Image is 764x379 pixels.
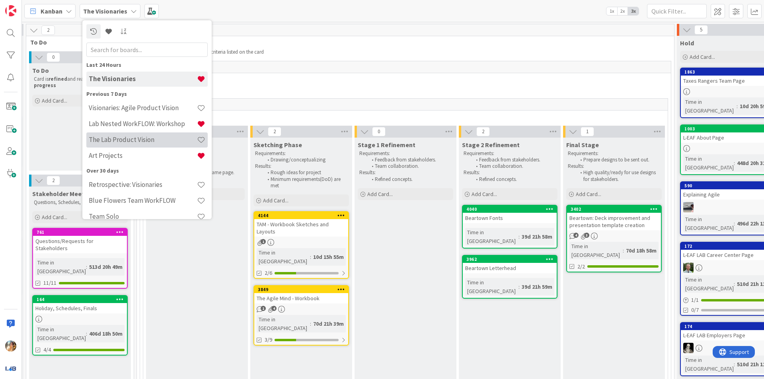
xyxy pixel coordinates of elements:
[367,176,452,183] li: Refined concepts.
[17,1,36,11] span: Support
[141,38,664,46] span: In progress
[518,282,520,291] span: :
[683,97,737,115] div: Time in [GEOGRAPHIC_DATA]
[568,150,660,157] p: Requirements:
[30,38,124,46] span: To Do
[41,6,62,16] span: Kanban
[89,120,197,128] h4: Lab Nested WorkFLOW: Workshop
[89,196,197,204] h4: Blue Flowers Team WorkFLOW
[683,356,734,373] div: Time in [GEOGRAPHIC_DATA]
[691,306,699,314] span: 0/7
[144,86,658,92] p: High Priority Task(s)
[628,7,639,15] span: 3x
[35,325,86,342] div: Time in [GEOGRAPHIC_DATA]
[518,232,520,241] span: :
[464,150,556,157] p: Requirements:
[367,163,452,169] li: Team collaboration.
[465,278,518,295] div: Time in [GEOGRAPHIC_DATA]
[254,286,348,303] div: 3849The Agile Mind - Workbook
[372,127,386,136] span: 0
[33,229,127,253] div: 761Questions/Requests for Stakeholders
[86,329,87,338] span: :
[683,262,694,273] img: SH
[683,343,694,353] img: WS
[258,287,348,292] div: 3849
[367,190,393,198] span: Add Card...
[462,205,557,249] a: 4040Beartown FontsTime in [GEOGRAPHIC_DATA]:39d 21h 58m
[147,113,658,121] span: In progress
[257,315,310,332] div: Time in [GEOGRAPHIC_DATA]
[567,206,661,230] div: 3402Beartown: Deck improvement and presentation template creation
[737,102,738,111] span: :
[265,336,272,344] span: 3/9
[268,127,281,136] span: 2
[5,5,16,16] img: Visit kanbanzone.com
[263,176,348,189] li: Minimum requirements(DoD) are met
[584,233,589,238] span: 3
[254,219,348,237] div: TAM - Workbook Sketches and Layouts
[358,141,415,149] span: Stage 1 Refinement
[47,52,60,62] span: 0
[258,213,348,218] div: 4144
[32,228,128,289] a: 761Questions/Requests for StakeholdersTime in [GEOGRAPHIC_DATA]:513d 20h 49m11/11
[465,228,518,245] div: Time in [GEOGRAPHIC_DATA]
[576,190,601,198] span: Add Card...
[261,306,266,311] span: 1
[271,306,277,311] span: 4
[49,76,67,82] strong: refined
[32,190,97,198] span: Stakeholder Meetings
[683,275,734,293] div: Time in [GEOGRAPHIC_DATA]
[581,127,594,136] span: 1
[255,163,347,169] p: Results:
[567,206,661,213] div: 3402
[89,181,197,189] h4: Retrospective: Visionaries
[34,199,126,206] p: Questions, Schedules, and Demos
[683,202,694,212] img: jB
[34,76,107,89] strong: in progress
[310,319,311,328] span: :
[623,246,624,255] span: :
[263,197,288,204] span: Add Card...
[253,141,302,149] span: Sketching Phase
[310,253,311,261] span: :
[472,190,497,198] span: Add Card...
[734,159,735,167] span: :
[734,280,735,288] span: :
[734,219,735,228] span: :
[691,296,699,304] span: 1 / 1
[680,39,694,47] span: Hold
[567,213,661,230] div: Beartown: Deck improvement and presentation template creation
[466,257,557,262] div: 3962
[33,303,127,313] div: Holiday, Schedules, Finals
[647,4,707,18] input: Quick Filter...
[464,169,556,176] p: Results:
[261,239,266,244] span: 1
[568,163,660,169] p: Results:
[254,212,348,237] div: 4144TAM - Workbook Sketches and Layouts
[5,340,16,352] img: JF
[683,154,734,172] div: Time in [GEOGRAPHIC_DATA]
[265,269,272,277] span: 2/6
[263,169,348,176] li: Rough ideas for project
[89,212,197,220] h4: Team Solo
[254,212,348,219] div: 4144
[37,229,127,235] div: 761
[33,296,127,303] div: 164
[263,157,348,163] li: Drawing/conceptualizing
[86,43,208,57] input: Search for boards...
[87,262,125,271] div: 513d 20h 49m
[577,262,585,271] span: 2/2
[5,363,16,374] img: avatar
[33,296,127,313] div: 164Holiday, Schedules, Finals
[694,25,708,35] span: 5
[569,242,623,259] div: Time in [GEOGRAPHIC_DATA]
[144,75,661,83] span: Must get done
[253,285,349,346] a: 3849The Agile Mind - WorkbookTime in [GEOGRAPHIC_DATA]:70d 21h 39m3/9
[624,246,659,255] div: 70d 18h 58m
[34,76,126,89] p: Card is and ready to be
[43,346,51,354] span: 4/4
[32,66,49,74] span: To Do
[462,255,557,299] a: 3962Beartown LetterheadTime in [GEOGRAPHIC_DATA]:39d 21h 59m
[359,150,452,157] p: Requirements:
[463,213,557,223] div: Beartown Fonts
